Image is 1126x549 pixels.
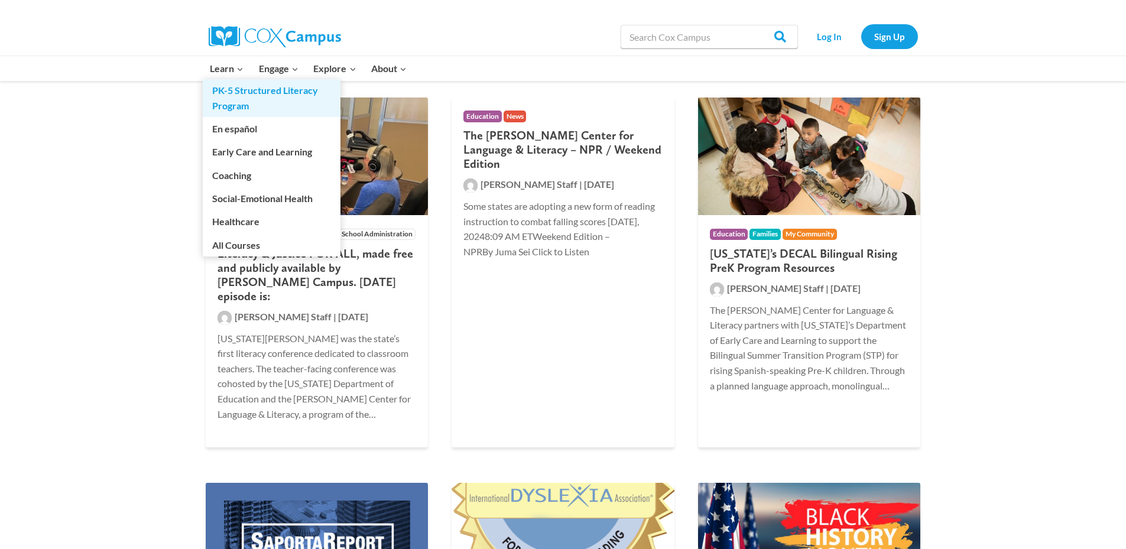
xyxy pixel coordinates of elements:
[579,178,582,190] span: |
[463,111,502,122] span: Education
[203,187,340,210] a: Social-Emotional Health
[203,141,340,163] a: Early Care and Learning
[333,311,336,322] span: |
[830,282,861,294] span: [DATE]
[504,111,527,122] span: News
[710,246,909,275] h2: [US_STATE]’s DECAL Bilingual Rising PreK Program Resources
[804,24,855,48] a: Log In
[339,229,416,240] span: School Administration
[218,246,417,303] h2: Literacy & Justice FOR ALL, made free and publicly available by [PERSON_NAME] Campus. [DATE] epis...
[218,331,417,422] p: [US_STATE][PERSON_NAME] was the state’s first literacy conference dedicated to classroom teachers...
[698,98,921,447] a: Education Families My Community [US_STATE]’s DECAL Bilingual Rising PreK Program Resources [PERSO...
[481,178,577,190] span: [PERSON_NAME] Staff
[251,56,306,81] button: Child menu of Engage
[203,118,340,140] a: En español
[364,56,414,81] button: Child menu of About
[783,229,837,240] span: My Community
[861,24,918,48] a: Sign Up
[209,26,341,47] img: Cox Campus
[749,229,781,240] span: Families
[203,233,340,256] a: All Courses
[710,303,909,394] p: The [PERSON_NAME] Center for Language & Literacy partners with [US_STATE]’s Department of Early C...
[804,24,918,48] nav: Secondary Navigation
[727,282,824,294] span: [PERSON_NAME] Staff
[235,311,332,322] span: [PERSON_NAME] Staff
[584,178,614,190] span: [DATE]
[452,98,674,447] a: Education News The [PERSON_NAME] Center for Language & Literacy – NPR / Weekend Edition [PERSON_N...
[203,56,414,81] nav: Primary Navigation
[203,210,340,233] a: Healthcare
[463,128,663,171] h2: The [PERSON_NAME] Center for Language & Literacy – NPR / Weekend Edition
[203,56,252,81] button: Child menu of Learn
[206,98,429,447] a: Literacy Conversations District Leaders Education News School Administration Literacy & Justice F...
[826,282,829,294] span: |
[203,79,340,117] a: PK-5 Structured Literacy Program
[621,25,798,48] input: Search Cox Campus
[306,56,364,81] button: Child menu of Explore
[463,199,663,259] p: Some states are adopting a new form of reading instruction to combat falling scores [DATE], 20248...
[203,164,340,186] a: Coaching
[710,229,748,240] span: Education
[338,311,368,322] span: [DATE]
